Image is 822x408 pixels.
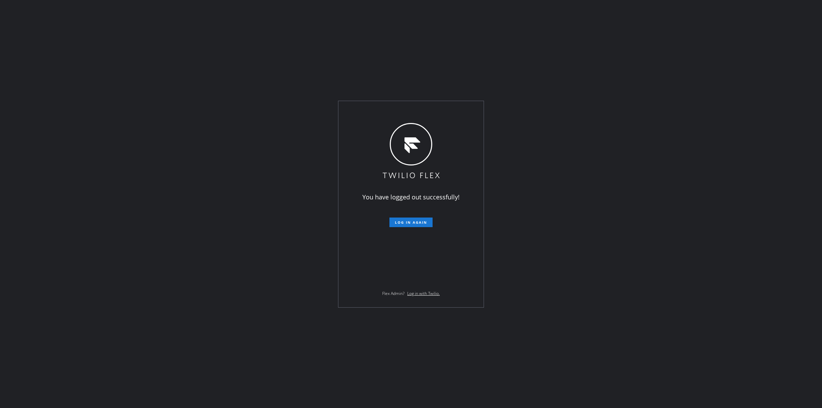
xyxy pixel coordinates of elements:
span: Flex Admin? [382,290,404,296]
span: Log in again [395,220,427,225]
span: You have logged out successfully! [362,193,460,201]
a: Log in with Twilio. [407,290,440,296]
button: Log in again [389,218,433,227]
